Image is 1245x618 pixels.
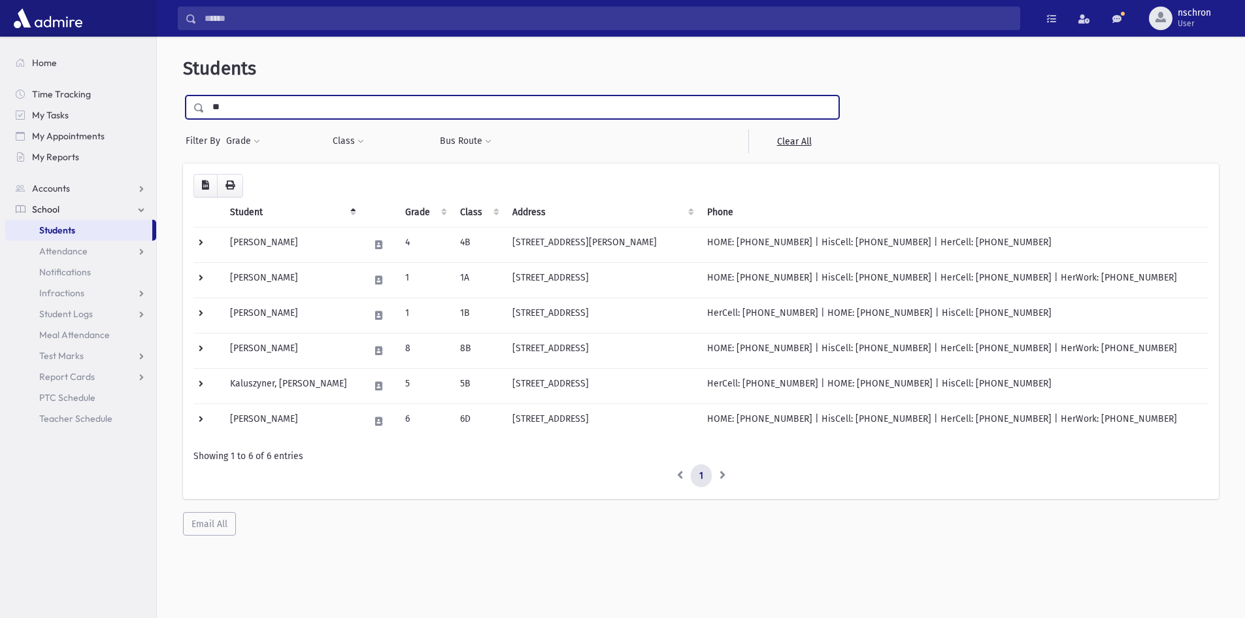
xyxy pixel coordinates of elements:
th: Phone [699,197,1208,228]
a: Infractions [5,283,156,303]
td: [STREET_ADDRESS] [505,368,699,403]
span: My Tasks [32,109,69,121]
th: Address: activate to sort column ascending [505,197,699,228]
button: Grade [225,129,261,153]
a: PTC Schedule [5,387,156,408]
a: Time Tracking [5,84,156,105]
td: [STREET_ADDRESS] [505,333,699,368]
td: HerCell: [PHONE_NUMBER] | HOME: [PHONE_NUMBER] | HisCell: [PHONE_NUMBER] [699,368,1208,403]
td: Kaluszyner, [PERSON_NAME] [222,368,361,403]
a: Report Cards [5,366,156,387]
a: Clear All [748,129,839,153]
div: Showing 1 to 6 of 6 entries [193,449,1208,463]
td: 6D [452,403,505,439]
td: [PERSON_NAME] [222,333,361,368]
td: 6 [397,403,452,439]
span: Time Tracking [32,88,91,100]
span: My Reports [32,151,79,163]
span: Accounts [32,182,70,194]
td: [STREET_ADDRESS][PERSON_NAME] [505,227,699,262]
a: School [5,199,156,220]
td: 8 [397,333,452,368]
td: HOME: [PHONE_NUMBER] | HisCell: [PHONE_NUMBER] | HerCell: [PHONE_NUMBER] | HerWork: [PHONE_NUMBER] [699,262,1208,298]
td: 5 [397,368,452,403]
a: Student Logs [5,303,156,324]
span: Meal Attendance [39,329,110,341]
td: [PERSON_NAME] [222,403,361,439]
span: Students [39,224,75,236]
button: Class [332,129,365,153]
a: Home [5,52,156,73]
span: Attendance [39,245,88,257]
span: Student Logs [39,308,93,320]
td: 8B [452,333,505,368]
span: Test Marks [39,350,84,362]
a: Accounts [5,178,156,199]
td: 4B [452,227,505,262]
td: [STREET_ADDRESS] [505,262,699,298]
input: Search [197,7,1020,30]
a: Meal Attendance [5,324,156,345]
button: Print [217,174,243,197]
td: HOME: [PHONE_NUMBER] | HisCell: [PHONE_NUMBER] | HerCell: [PHONE_NUMBER] | HerWork: [PHONE_NUMBER] [699,333,1208,368]
span: Notifications [39,266,91,278]
td: 5B [452,368,505,403]
td: [STREET_ADDRESS] [505,298,699,333]
button: Email All [183,512,236,536]
a: My Tasks [5,105,156,126]
td: HOME: [PHONE_NUMBER] | HisCell: [PHONE_NUMBER] | HerCell: [PHONE_NUMBER] | HerWork: [PHONE_NUMBER] [699,403,1208,439]
td: [STREET_ADDRESS] [505,403,699,439]
span: nschron [1178,8,1211,18]
span: School [32,203,59,215]
td: 1 [397,298,452,333]
th: Grade: activate to sort column ascending [397,197,452,228]
td: [PERSON_NAME] [222,262,361,298]
a: My Appointments [5,126,156,146]
td: 4 [397,227,452,262]
td: 1 [397,262,452,298]
td: [PERSON_NAME] [222,227,361,262]
td: HerCell: [PHONE_NUMBER] | HOME: [PHONE_NUMBER] | HisCell: [PHONE_NUMBER] [699,298,1208,333]
th: Class: activate to sort column ascending [452,197,505,228]
a: Test Marks [5,345,156,366]
td: 1B [452,298,505,333]
span: Infractions [39,287,84,299]
a: 1 [691,464,712,488]
span: Students [183,58,256,79]
span: Home [32,57,57,69]
a: Teacher Schedule [5,408,156,429]
span: Filter By [186,134,225,148]
button: CSV [193,174,218,197]
img: AdmirePro [10,5,86,31]
span: Report Cards [39,371,95,383]
span: PTC Schedule [39,392,95,403]
a: My Reports [5,146,156,167]
a: Students [5,220,152,241]
span: My Appointments [32,130,105,142]
td: [PERSON_NAME] [222,298,361,333]
th: Student: activate to sort column descending [222,197,361,228]
td: 1A [452,262,505,298]
span: User [1178,18,1211,29]
a: Attendance [5,241,156,262]
span: Teacher Schedule [39,413,112,424]
button: Bus Route [439,129,492,153]
td: HOME: [PHONE_NUMBER] | HisCell: [PHONE_NUMBER] | HerCell: [PHONE_NUMBER] [699,227,1208,262]
a: Notifications [5,262,156,283]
